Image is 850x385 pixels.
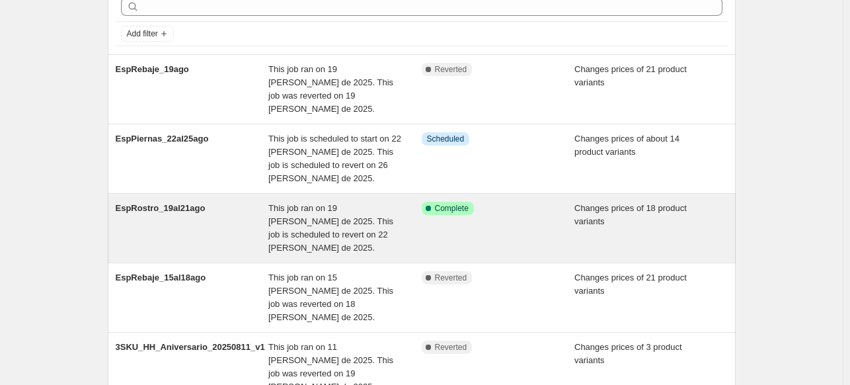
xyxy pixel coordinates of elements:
span: Changes prices of 3 product variants [574,342,682,365]
span: EspRostro_19al21ago [116,203,206,213]
span: This job ran on 19 [PERSON_NAME] de 2025. This job was reverted on 19 [PERSON_NAME] de 2025. [268,64,393,114]
span: EspPiernas_22al25ago [116,134,209,144]
span: Scheduled [427,134,465,144]
button: Add filter [121,26,174,42]
span: EspRebaje_15al18ago [116,273,206,282]
span: Changes prices of 21 product variants [574,64,687,87]
span: Complete [435,203,469,214]
span: Reverted [435,342,467,353]
span: This job is scheduled to start on 22 [PERSON_NAME] de 2025. This job is scheduled to revert on 26... [268,134,401,183]
span: Changes prices of about 14 product variants [574,134,679,157]
span: 3SKU_HH_Aniversario_20250811_v1 [116,342,265,352]
span: This job ran on 15 [PERSON_NAME] de 2025. This job was reverted on 18 [PERSON_NAME] de 2025. [268,273,393,322]
span: Changes prices of 18 product variants [574,203,687,226]
span: This job ran on 19 [PERSON_NAME] de 2025. This job is scheduled to revert on 22 [PERSON_NAME] de ... [268,203,393,253]
span: EspRebaje_19ago [116,64,189,74]
span: Add filter [127,28,158,39]
span: Changes prices of 21 product variants [574,273,687,296]
span: Reverted [435,273,467,283]
span: Reverted [435,64,467,75]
